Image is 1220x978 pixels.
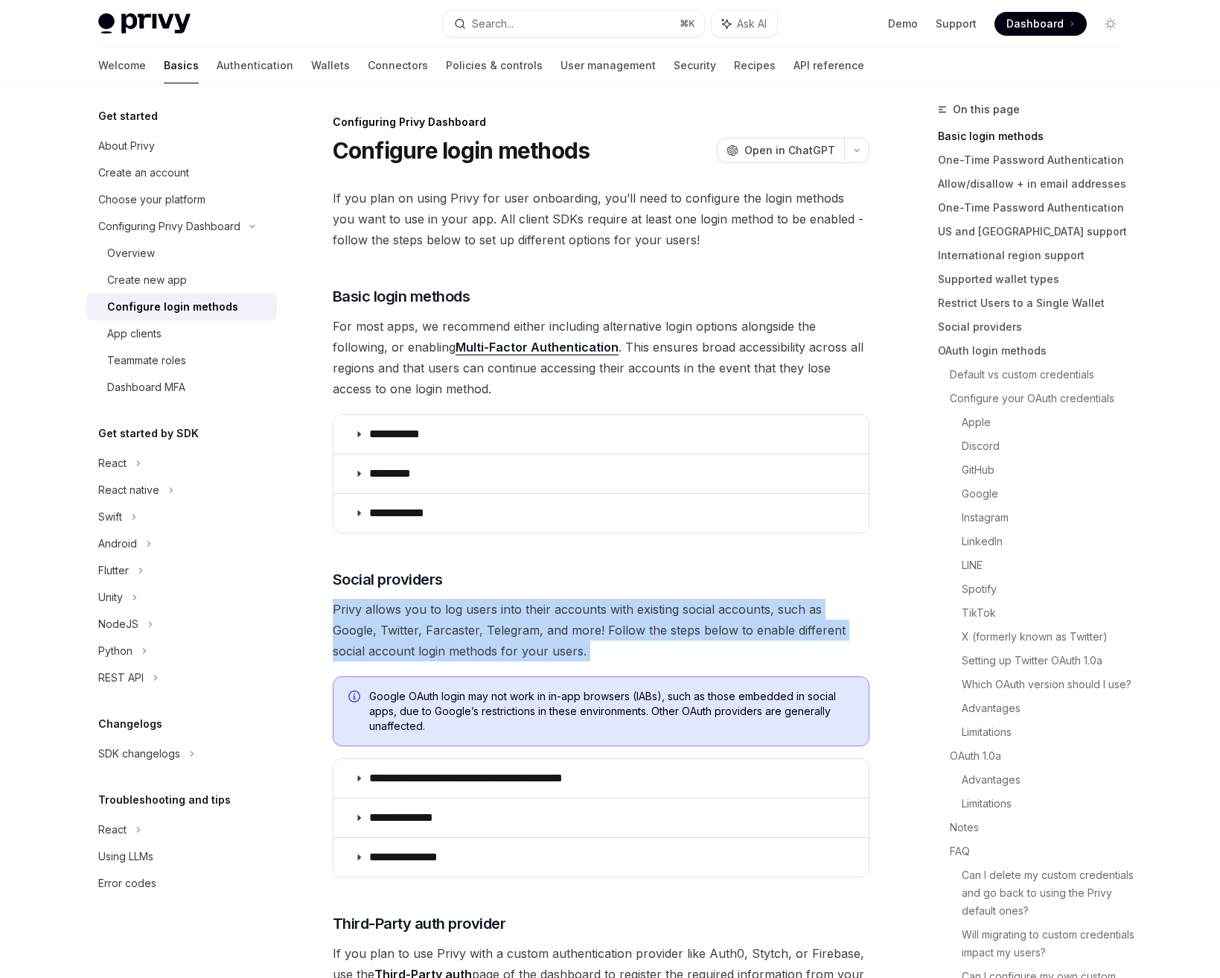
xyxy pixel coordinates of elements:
div: About Privy [98,137,155,155]
span: On this page [953,101,1020,118]
a: X (formerly known as Twitter) [962,625,1134,649]
a: Apple [962,410,1134,434]
a: OAuth 1.0a [950,744,1134,768]
a: Which OAuth version should I use? [962,673,1134,696]
a: Basic login methods [938,124,1134,148]
div: React [98,821,127,839]
div: Error codes [98,874,156,892]
span: Third-Party auth provider [333,913,506,934]
a: Instagram [962,506,1134,530]
a: Multi-Factor Authentication [456,340,619,355]
div: React native [98,481,159,499]
button: Ask AI [712,10,777,37]
div: SDK changelogs [98,745,180,763]
img: light logo [98,13,191,34]
div: Choose your platform [98,191,205,209]
a: API reference [793,48,864,83]
a: TikTok [962,601,1134,625]
div: React [98,454,127,472]
div: Swift [98,508,122,526]
a: Basics [164,48,199,83]
a: Create an account [86,159,277,186]
a: Can I delete my custom credentials and go back to using the Privy default ones? [962,863,1134,923]
div: Using LLMs [98,848,153,866]
a: OAuth login methods [938,339,1134,363]
a: Recipes [734,48,776,83]
a: Teammate roles [86,347,277,374]
a: LinkedIn [962,530,1134,553]
span: ⌘ K [680,18,695,30]
a: Restrict Users to a Single Wallet [938,291,1134,315]
a: Google [962,482,1134,506]
a: Supported wallet types [938,267,1134,291]
span: Ask AI [737,16,767,31]
a: Setting up Twitter OAuth 1.0a [962,649,1134,673]
button: Open in ChatGPT [717,138,844,163]
a: Default vs custom credentials [950,363,1134,387]
div: Configure login methods [107,298,238,316]
h5: Troubleshooting and tips [98,791,231,809]
a: International region support [938,244,1134,267]
a: Security [674,48,716,83]
span: Social providers [333,569,443,590]
span: Privy allows you to log users into their accounts with existing social accounts, such as Google, ... [333,599,869,661]
a: Social providers [938,315,1134,339]
a: GitHub [962,458,1134,482]
a: Wallets [311,48,350,83]
span: If you plan on using Privy for user onboarding, you’ll need to configure the login methods you wa... [333,188,869,250]
div: Teammate roles [107,352,186,369]
span: Basic login methods [333,286,470,307]
h5: Get started by SDK [98,425,199,442]
a: Authentication [217,48,293,83]
div: Dashboard MFA [107,378,185,396]
button: Search...⌘K [444,10,704,37]
div: Configuring Privy Dashboard [98,217,240,235]
a: Configure login methods [86,293,277,320]
a: Advantages [962,696,1134,720]
a: Choose your platform [86,186,277,213]
h1: Configure login methods [333,137,590,164]
a: Demo [888,16,918,31]
a: App clients [86,320,277,347]
a: Notes [950,816,1134,839]
span: Open in ChatGPT [744,143,835,158]
a: About Privy [86,133,277,159]
a: Limitations [962,792,1134,816]
a: Create new app [86,267,277,293]
span: Google OAuth login may not work in in-app browsers (IABs), such as those embedded in social apps,... [369,689,854,734]
div: Configuring Privy Dashboard [333,115,869,130]
h5: Changelogs [98,715,162,733]
a: Welcome [98,48,146,83]
a: Allow/disallow + in email addresses [938,172,1134,196]
div: Python [98,642,132,660]
div: Search... [472,15,514,33]
a: Discord [962,434,1134,458]
div: REST API [98,669,144,687]
a: One-Time Password Authentication [938,148,1134,172]
span: Dashboard [1006,16,1064,31]
a: LINE [962,553,1134,577]
a: Advantages [962,768,1134,792]
a: Spotify [962,577,1134,601]
a: Dashboard MFA [86,374,277,401]
a: Using LLMs [86,843,277,870]
button: Toggle dark mode [1099,12,1122,36]
a: Overview [86,240,277,267]
svg: Info [348,690,363,705]
div: NodeJS [98,615,138,633]
a: Connectors [368,48,428,83]
div: Flutter [98,562,129,580]
a: One-Time Password Authentication [938,196,1134,220]
div: App clients [107,325,162,343]
a: User management [561,48,656,83]
a: Configure your OAuth credentials [950,387,1134,410]
a: Will migrating to custom credentials impact my users? [962,923,1134,965]
a: FAQ [950,839,1134,863]
a: Support [936,16,977,31]
a: Dashboard [994,12,1087,36]
div: Create an account [98,164,189,182]
a: Error codes [86,870,277,897]
a: US and [GEOGRAPHIC_DATA] support [938,220,1134,244]
a: Limitations [962,720,1134,744]
a: Policies & controls [446,48,543,83]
